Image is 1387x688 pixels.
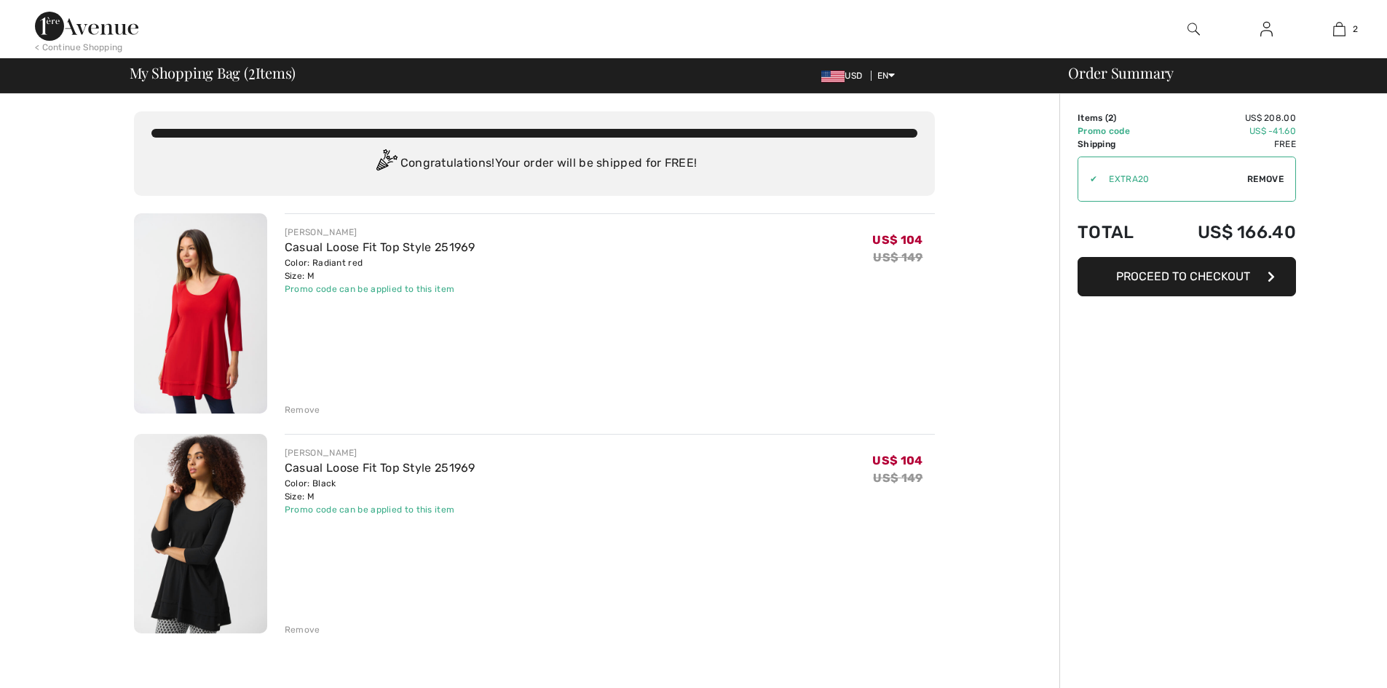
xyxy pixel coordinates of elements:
img: My Info [1260,20,1273,38]
div: Order Summary [1051,66,1378,80]
a: Sign In [1249,20,1284,39]
img: Casual Loose Fit Top Style 251969 [134,434,267,634]
a: Casual Loose Fit Top Style 251969 [285,240,475,254]
td: US$ 208.00 [1157,111,1296,124]
span: My Shopping Bag ( Items) [130,66,296,80]
img: search the website [1188,20,1200,38]
span: Proceed to Checkout [1116,269,1250,283]
td: US$ -41.60 [1157,124,1296,138]
div: Congratulations! Your order will be shipped for FREE! [151,149,917,178]
div: [PERSON_NAME] [285,226,475,239]
div: ✔ [1078,173,1097,186]
td: Free [1157,138,1296,151]
td: Promo code [1078,124,1157,138]
span: Remove [1247,173,1284,186]
s: US$ 149 [873,471,922,485]
a: 2 [1303,20,1375,38]
span: US$ 104 [872,233,922,247]
div: Color: Black Size: M [285,477,475,503]
td: Shipping [1078,138,1157,151]
td: Items ( ) [1078,111,1157,124]
img: Congratulation2.svg [371,149,400,178]
span: EN [877,71,896,81]
span: USD [821,71,868,81]
span: 2 [248,62,256,81]
span: 2 [1108,113,1113,123]
s: US$ 149 [873,250,922,264]
div: Color: Radiant red Size: M [285,256,475,282]
img: US Dollar [821,71,845,82]
div: [PERSON_NAME] [285,446,475,459]
img: Casual Loose Fit Top Style 251969 [134,213,267,414]
div: Remove [285,403,320,416]
img: 1ère Avenue [35,12,138,41]
input: Promo code [1097,157,1247,201]
div: < Continue Shopping [35,41,123,54]
button: Proceed to Checkout [1078,257,1296,296]
span: 2 [1353,23,1358,36]
img: My Bag [1333,20,1345,38]
a: Casual Loose Fit Top Style 251969 [285,461,475,475]
td: Total [1078,207,1157,257]
div: Promo code can be applied to this item [285,503,475,516]
td: US$ 166.40 [1157,207,1296,257]
div: Remove [285,623,320,636]
span: US$ 104 [872,454,922,467]
div: Promo code can be applied to this item [285,282,475,296]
